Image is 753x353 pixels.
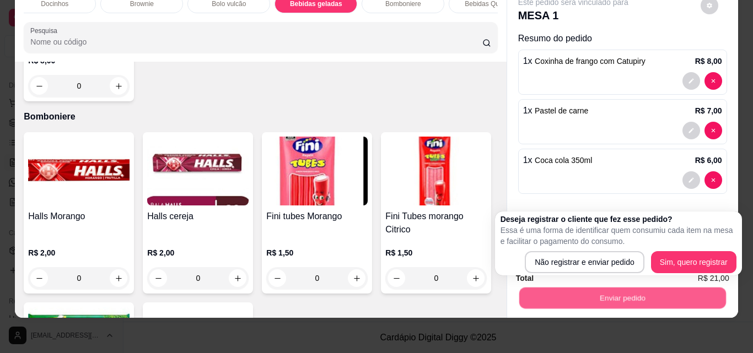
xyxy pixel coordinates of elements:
[523,154,593,167] p: 1 x
[501,214,736,225] h2: Deseja registrar o cliente que fez esse pedido?
[388,269,405,287] button: decrease-product-quantity
[147,137,249,205] img: product-image
[110,269,127,287] button: increase-product-quantity
[385,137,487,205] img: product-image
[229,269,246,287] button: increase-product-quantity
[28,247,130,258] p: R$ 2,00
[24,110,497,123] p: Bomboniere
[695,105,722,116] p: R$ 7,00
[467,269,485,287] button: increase-product-quantity
[268,269,286,287] button: decrease-product-quantity
[516,274,534,283] strong: Total
[704,72,722,90] button: decrease-product-quantity
[147,247,249,258] p: R$ 2,00
[348,269,365,287] button: increase-product-quantity
[518,8,628,23] p: MESA 1
[695,155,722,166] p: R$ 6,00
[651,251,736,273] button: Sim, quero registrar
[30,269,48,287] button: decrease-product-quantity
[147,210,249,223] h4: Halls cereja
[698,272,729,284] span: R$ 21,00
[518,32,727,45] p: Resumo do pedido
[501,225,736,247] p: Essa é uma forma de identificar quem consumiu cada item na mesa e facilitar o pagamento do consumo.
[519,287,725,308] button: Enviar pedido
[682,171,700,189] button: decrease-product-quantity
[704,122,722,139] button: decrease-product-quantity
[704,171,722,189] button: decrease-product-quantity
[30,26,61,35] label: Pesquisa
[266,247,368,258] p: R$ 1,50
[385,210,487,236] h4: Fini Tubes morango Citrico
[535,106,588,115] span: Pastel de carne
[535,156,592,165] span: Coca cola 350ml
[30,36,482,47] input: Pesquisa
[682,72,700,90] button: decrease-product-quantity
[28,137,130,205] img: product-image
[30,77,48,95] button: decrease-product-quantity
[385,247,487,258] p: R$ 1,50
[149,269,167,287] button: decrease-product-quantity
[523,104,589,117] p: 1 x
[682,122,700,139] button: decrease-product-quantity
[266,137,368,205] img: product-image
[523,55,646,68] p: 1 x
[535,57,646,66] span: Coxinha de frango com Catupiry
[110,77,127,95] button: increase-product-quantity
[695,56,722,67] p: R$ 8,00
[266,210,368,223] h4: Fini tubes Morango
[525,251,644,273] button: Não registrar e enviar pedido
[28,210,130,223] h4: Halls Morango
